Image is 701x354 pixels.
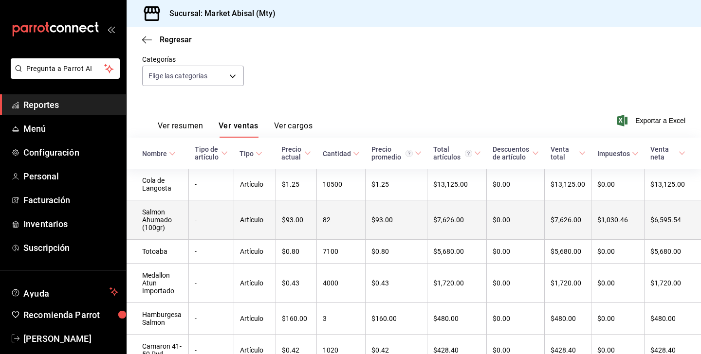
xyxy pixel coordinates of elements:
[189,240,234,264] td: -
[240,150,254,158] div: Tipo
[142,150,167,158] div: Nombre
[281,145,302,161] div: Precio actual
[274,121,313,138] button: Ver cargos
[645,264,701,303] td: $1,720.00
[323,150,351,158] div: Cantidad
[142,56,244,63] label: Categorías
[493,145,530,161] div: Descuentos de artículo
[487,303,545,335] td: $0.00
[465,150,472,157] svg: El total artículos considera cambios de precios en los artículos así como costos adicionales por ...
[487,169,545,200] td: $0.00
[545,200,591,240] td: $7,626.00
[366,240,427,264] td: $0.80
[127,264,189,303] td: Medallon Atun Importado
[427,240,487,264] td: $5,680.00
[650,145,677,161] div: Venta neta
[23,308,118,321] span: Recomienda Parrot
[189,200,234,240] td: -
[317,169,366,200] td: 10500
[276,264,316,303] td: $0.43
[487,200,545,240] td: $0.00
[234,240,276,264] td: Artículo
[323,150,360,158] span: Cantidad
[23,170,118,183] span: Personal
[591,169,645,200] td: $0.00
[317,264,366,303] td: 4000
[23,332,118,345] span: [PERSON_NAME]
[189,169,234,200] td: -
[7,71,120,81] a: Pregunta a Parrot AI
[493,145,539,161] span: Descuentos de artículo
[317,240,366,264] td: 7100
[551,145,577,161] div: Venta total
[597,150,639,158] span: Impuestos
[591,303,645,335] td: $0.00
[127,200,189,240] td: Salmon Ahumado (100gr)
[645,200,701,240] td: $6,595.54
[545,240,591,264] td: $5,680.00
[433,145,472,161] div: Total artículos
[240,150,262,158] span: Tipo
[281,145,311,161] span: Precio actual
[591,264,645,303] td: $0.00
[276,303,316,335] td: $160.00
[23,146,118,159] span: Configuración
[162,8,276,19] h3: Sucursal: Market Abisal (Mty)
[645,169,701,200] td: $13,125.00
[645,240,701,264] td: $5,680.00
[234,264,276,303] td: Artículo
[23,122,118,135] span: Menú
[406,150,413,157] svg: Precio promedio = Total artículos / cantidad
[427,303,487,335] td: $480.00
[545,303,591,335] td: $480.00
[317,200,366,240] td: 82
[545,264,591,303] td: $1,720.00
[433,145,481,161] span: Total artículos
[234,303,276,335] td: Artículo
[160,35,192,44] span: Regresar
[148,71,208,81] span: Elige las categorías
[366,169,427,200] td: $1.25
[142,35,192,44] button: Regresar
[427,264,487,303] td: $1,720.00
[545,169,591,200] td: $13,125.00
[234,169,276,200] td: Artículo
[276,240,316,264] td: $0.80
[487,240,545,264] td: $0.00
[189,303,234,335] td: -
[371,145,422,161] span: Precio promedio
[317,303,366,335] td: 3
[650,145,685,161] span: Venta neta
[158,121,203,138] button: Ver resumen
[427,200,487,240] td: $7,626.00
[597,150,630,158] div: Impuestos
[551,145,586,161] span: Venta total
[619,115,685,126] button: Exportar a Excel
[23,194,118,207] span: Facturación
[23,241,118,254] span: Suscripción
[158,121,313,138] div: navigation tabs
[427,169,487,200] td: $13,125.00
[107,25,115,33] button: open_drawer_menu
[366,264,427,303] td: $0.43
[195,145,219,161] div: Tipo de artículo
[195,145,228,161] span: Tipo de artículo
[189,264,234,303] td: -
[26,64,105,74] span: Pregunta a Parrot AI
[127,303,189,335] td: Hamburgesa Salmon
[127,240,189,264] td: Totoaba
[591,200,645,240] td: $1,030.46
[591,240,645,264] td: $0.00
[371,145,413,161] div: Precio promedio
[276,169,316,200] td: $1.25
[234,200,276,240] td: Artículo
[276,200,316,240] td: $93.00
[23,286,106,298] span: Ayuda
[366,200,427,240] td: $93.00
[142,150,176,158] span: Nombre
[487,264,545,303] td: $0.00
[23,217,118,230] span: Inventarios
[219,121,258,138] button: Ver ventas
[645,303,701,335] td: $480.00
